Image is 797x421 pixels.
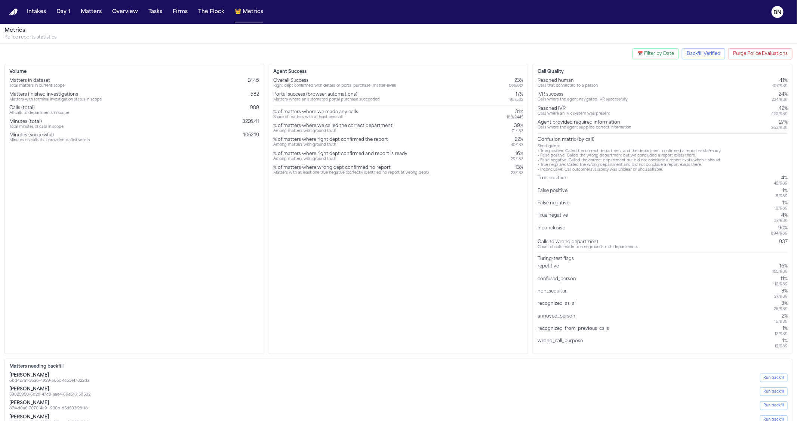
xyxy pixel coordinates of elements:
div: 1% [775,338,788,344]
div: False negative [538,200,572,211]
div: Among matters with ground truth [274,157,408,162]
div: 16% [772,263,788,269]
div: 39% [512,123,523,129]
div: Short guide: • True positive: Called the correct department and the department confirmed a report... [538,144,788,172]
button: Firms [170,5,191,19]
span: 582 [251,92,259,97]
div: True negative [538,213,571,223]
h3: Agent Success [274,69,524,75]
div: 42 / 989 [774,181,788,186]
button: Overview [109,5,141,19]
div: Matters finished investigations [9,92,102,97]
div: IVR success [538,92,627,97]
div: 17% [510,92,523,97]
div: 31% [507,109,523,115]
div: Overall Success [274,78,396,84]
div: Reached IVR [538,106,610,112]
span: 937 [779,240,788,244]
div: 98 / 582 [510,97,523,102]
h3: Matters needing backfill [9,363,788,369]
div: 90% [771,225,788,231]
div: 87f4d0a6-7070-4a91-930b-d5d503f28118 [9,406,88,411]
div: % of matters where right dept confirmed the report [274,137,388,143]
div: Matters in dataset [9,78,65,84]
img: Finch Logo [9,9,18,16]
button: Run backfill [760,401,788,410]
div: 11% [773,276,788,282]
div: 6 / 989 [776,194,788,199]
button: crownMetrics [232,5,266,19]
div: 41% [772,78,788,84]
div: Calls where the agent navigated IVR successfully [538,97,627,102]
div: Calls to wrong department [538,239,638,245]
div: 12 / 989 [775,344,788,349]
div: 23% [509,78,523,84]
div: 263 / 989 [771,126,788,130]
div: 420 / 989 [771,112,788,117]
div: Count of calls made to non-ground-truth departments [538,245,638,250]
p: Police reports statistics [4,34,793,40]
div: Minutes (successful) [9,132,90,138]
button: Matters [78,5,105,19]
button: The Flock [195,5,227,19]
div: 3% [774,301,788,307]
div: 59825950-6d28-47c0-aae4-69e516158502 [9,392,90,397]
a: Home [9,9,18,16]
div: 1% [774,200,788,206]
div: Among matters with ground truth [274,129,393,134]
span: 989 [250,106,259,110]
div: 183 / 2445 [507,115,523,120]
button: Day 1 [53,5,73,19]
div: 1% [775,326,788,332]
div: % of matters where we made any calls [274,109,359,115]
div: 894 / 989 [771,231,788,236]
div: Total matters in current scope [9,84,65,89]
button: Run backfill [760,387,788,396]
div: [PERSON_NAME] [9,414,88,420]
div: Inconclusive [538,225,568,236]
div: Portal success (browser automations) [274,92,380,97]
div: recognized_as_ai [538,301,579,312]
span: 3226.41 [242,120,259,124]
div: Calls where an IVR system was present [538,112,610,117]
div: non_sequitur [538,288,570,299]
div: Total minutes of calls in scope [9,125,64,130]
div: False positive [538,188,570,199]
div: 42% [771,106,788,112]
div: Confusion matrix (by call) [538,137,788,143]
h1: Metrics [4,27,793,34]
button: Filter metrics by date range [633,48,679,59]
div: 155 / 989 [772,269,788,274]
span: 1062.19 [243,133,259,137]
button: Purge police evaluations [728,48,793,59]
div: 37 / 989 [774,219,788,223]
div: Right dept confirmed with details or portal purchase (matter-level) [274,84,396,89]
div: All calls to departments in scope [9,111,69,116]
div: 10 / 989 [774,206,788,211]
div: 71 / 183 [512,129,523,134]
div: 234 / 989 [772,97,788,102]
div: 16 / 989 [774,319,788,324]
div: 2% [774,313,788,319]
div: 40 / 183 [511,143,523,148]
div: 29 / 183 [511,157,523,162]
div: 13% [511,165,523,171]
div: 4% [774,213,788,219]
div: confused_person [538,276,579,287]
div: Minutes (total) [9,119,64,125]
div: Agent provided required information [538,120,631,126]
h3: Volume [9,69,259,75]
div: [PERSON_NAME] [9,400,88,406]
div: Matters where an automated portal purchase succeeded [274,97,380,102]
button: Configure backfill date range [682,48,725,59]
div: 4% [774,175,788,181]
button: Tasks [145,5,165,19]
div: annoyed_person [538,313,578,324]
div: [PERSON_NAME] [9,386,90,392]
